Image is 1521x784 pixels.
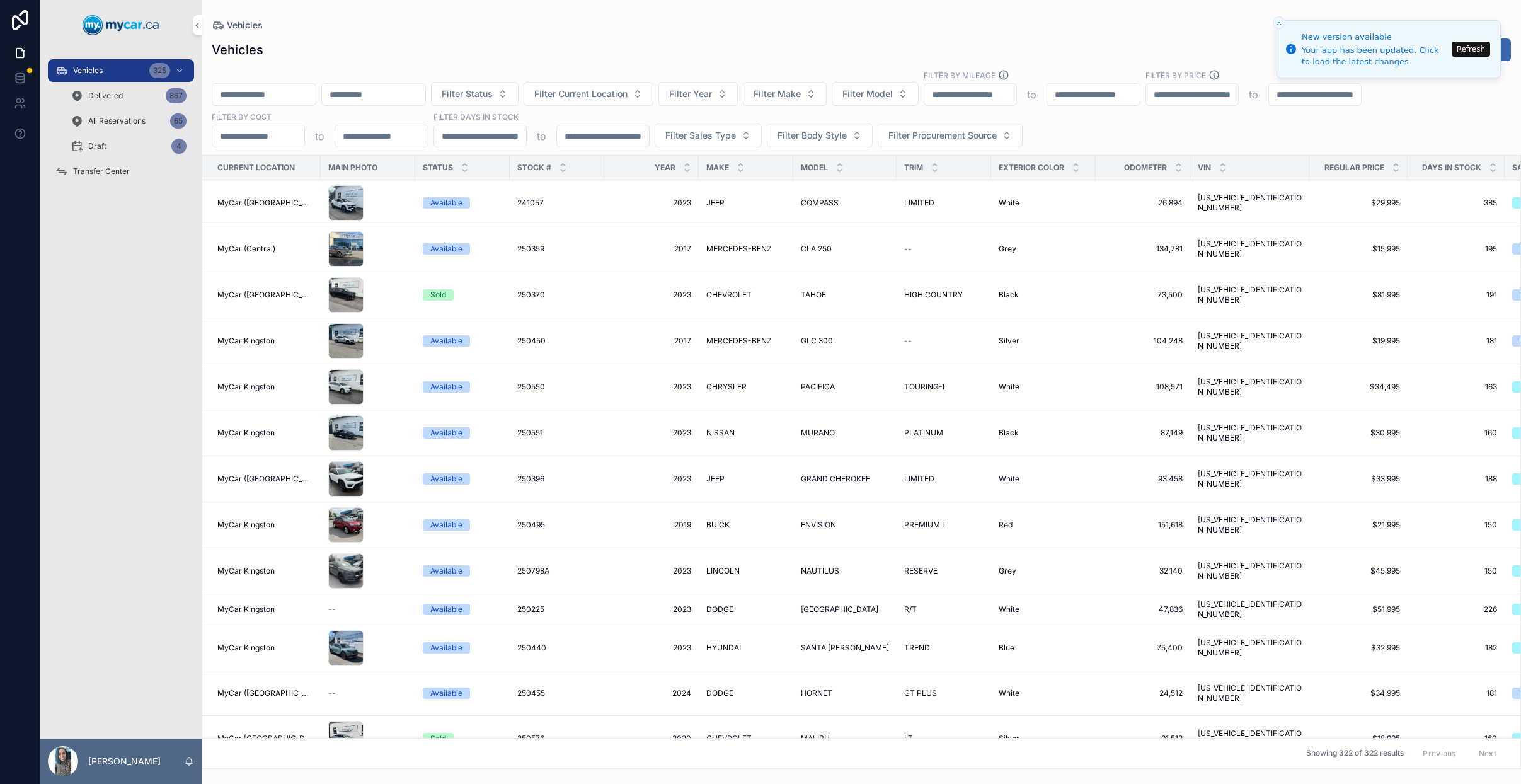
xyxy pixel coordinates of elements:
a: MERCEDES-BENZ [706,336,786,346]
a: 151,618 [1103,520,1183,530]
span: COMPASS [801,198,839,208]
span: 191 [1415,290,1497,300]
span: White [999,198,1019,208]
a: -- [904,336,984,346]
span: MyCar (Central) [217,244,275,254]
span: MyCar ([GEOGRAPHIC_DATA]) [217,474,313,484]
a: Vehicles [212,19,263,32]
a: 134,781 [1103,244,1183,254]
span: MURANO [801,428,835,438]
a: [US_VEHICLE_IDENTIFICATION_NUMBER] [1198,561,1302,581]
span: $21,995 [1317,520,1400,530]
a: [US_VEHICLE_IDENTIFICATION_NUMBER] [1198,193,1302,213]
div: 4 [171,139,187,154]
a: PREMIUM I [904,520,984,530]
a: White [999,382,1088,392]
span: White [999,604,1019,614]
span: Vehicles [227,19,263,32]
span: MyCar ([GEOGRAPHIC_DATA]) [217,198,313,208]
span: Transfer Center [73,166,130,176]
a: 26,894 [1103,198,1183,208]
a: MyCar Kingston [217,382,313,392]
a: MyCar Kingston [217,428,313,438]
button: Select Button [658,82,738,106]
a: TOURING-L [904,382,984,392]
a: White [999,604,1088,614]
a: [US_VEHICLE_IDENTIFICATION_NUMBER] [1198,469,1302,489]
a: MyCar Kingston [217,604,313,614]
span: MyCar Kingston [217,520,275,530]
span: 385 [1415,198,1497,208]
span: 241057 [517,198,544,208]
a: RESERVE [904,566,984,576]
span: HIGH COUNTRY [904,290,963,300]
a: $34,495 [1317,382,1400,392]
a: SANTA [PERSON_NAME] [801,643,889,653]
span: White [999,382,1019,392]
a: $33,995 [1317,474,1400,484]
a: 2023 [612,290,691,300]
button: Select Button [878,124,1023,147]
a: -- [904,244,984,254]
span: 93,458 [1103,474,1183,484]
span: All Reservations [88,116,146,126]
a: Black [999,428,1088,438]
a: 250396 [517,474,597,484]
span: 47,836 [1103,604,1183,614]
span: 250550 [517,382,545,392]
a: Available [423,473,502,485]
span: 2023 [612,382,691,392]
span: JEEP [706,474,725,484]
div: Available [430,519,462,531]
a: MyCar Kingston [217,643,313,653]
span: ENVISION [801,520,836,530]
a: $51,995 [1317,604,1400,614]
a: [US_VEHICLE_IDENTIFICATION_NUMBER] [1198,239,1302,259]
a: $29,995 [1317,198,1400,208]
a: $30,995 [1317,428,1400,438]
span: PLATINUM [904,428,943,438]
button: Select Button [743,82,827,106]
label: FILTER BY PRICE [1145,69,1206,81]
span: MyCar Kingston [217,643,275,653]
a: Delivered867 [63,84,194,107]
div: 65 [170,113,187,129]
a: 250551 [517,428,597,438]
span: LIMITED [904,474,934,484]
button: Close toast [1273,16,1285,29]
span: -- [328,604,336,614]
div: Available [430,427,462,439]
span: 250495 [517,520,545,530]
a: Draft4 [63,135,194,158]
span: 73,500 [1103,290,1183,300]
span: $45,995 [1317,566,1400,576]
span: Blue [999,643,1014,653]
div: Available [430,335,462,347]
a: Transfer Center [48,160,194,183]
a: 188 [1415,474,1497,484]
a: Available [423,642,502,654]
span: NISSAN [706,428,735,438]
span: 250370 [517,290,545,300]
span: [US_VEHICLE_IDENTIFICATION_NUMBER] [1198,599,1302,620]
span: 195 [1415,244,1497,254]
span: MyCar Kingston [217,428,275,438]
div: Available [430,243,462,255]
a: 2017 [612,336,691,346]
a: TAHOE [801,290,889,300]
a: 160 [1415,428,1497,438]
span: Silver [999,336,1019,346]
div: 867 [166,88,187,103]
span: MyCar Kingston [217,566,275,576]
span: Filter Status [442,88,493,100]
a: [US_VEHICLE_IDENTIFICATION_NUMBER] [1198,331,1302,351]
span: $15,995 [1317,244,1400,254]
a: NAUTILUS [801,566,889,576]
a: R/T [904,604,984,614]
